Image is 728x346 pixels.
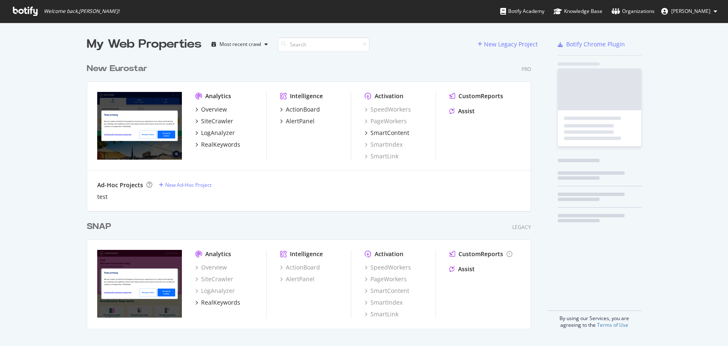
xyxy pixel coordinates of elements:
a: SNAP [87,221,114,233]
button: New Legacy Project [478,38,538,51]
a: SpeedWorkers [365,263,411,272]
div: Assist [458,265,475,273]
a: Assist [449,107,475,115]
div: grid [87,53,538,328]
div: Activation [375,92,403,100]
a: SmartIndex [365,140,403,149]
div: New Legacy Project [484,40,538,48]
input: Search [278,37,370,52]
a: RealKeywords [195,298,240,307]
div: RealKeywords [201,298,240,307]
a: CustomReports [449,92,503,100]
div: RealKeywords [201,140,240,149]
div: Intelligence [290,250,323,258]
a: Assist [449,265,475,273]
a: test [97,193,108,201]
div: Assist [458,107,475,115]
div: Analytics [205,92,231,100]
a: SmartLink [365,152,398,160]
img: www.eurostar.com [97,92,182,160]
div: Legacy [512,224,531,231]
div: New Ad-Hoc Project [165,181,212,188]
span: Da Silva Eva [671,8,710,15]
a: AlertPanel [280,275,315,283]
a: SiteCrawler [195,117,233,125]
a: SmartContent [365,129,409,137]
button: [PERSON_NAME] [655,5,724,18]
button: Most recent crawl [208,38,271,51]
span: Welcome back, [PERSON_NAME] ! [44,8,119,15]
a: SmartContent [365,287,409,295]
div: New Eurostar [87,63,147,75]
img: SNAP [97,250,182,318]
div: Pro [521,66,531,73]
a: ActionBoard [280,105,320,114]
a: PageWorkers [365,275,407,283]
div: By using our Services, you are agreeing to the [547,310,642,328]
a: Overview [195,263,227,272]
a: PageWorkers [365,117,407,125]
div: Botify Chrome Plugin [566,40,625,48]
div: My Web Properties [87,36,202,53]
div: Most recent crawl [219,42,261,47]
a: Terms of Use [597,321,628,328]
a: LogAnalyzer [195,129,235,137]
div: SiteCrawler [201,117,233,125]
a: CustomReports [449,250,512,258]
div: Organizations [612,7,655,15]
div: LogAnalyzer [201,129,235,137]
a: SmartIndex [365,298,403,307]
div: Intelligence [290,92,323,100]
a: New Legacy Project [478,41,538,48]
div: SmartContent [370,129,409,137]
a: Botify Chrome Plugin [558,40,625,48]
div: Knowledge Base [554,7,602,15]
div: Analytics [205,250,231,258]
div: AlertPanel [286,117,315,125]
div: Activation [375,250,403,258]
div: CustomReports [458,250,503,258]
div: Botify Academy [500,7,544,15]
a: New Ad-Hoc Project [159,181,212,188]
div: ActionBoard [286,105,320,114]
a: RealKeywords [195,140,240,149]
a: SmartLink [365,310,398,318]
a: AlertPanel [280,117,315,125]
div: CustomReports [458,92,503,100]
a: New Eurostar [87,63,151,75]
div: Overview [201,105,227,114]
a: Overview [195,105,227,114]
a: ActionBoard [280,263,320,272]
a: SpeedWorkers [365,105,411,114]
div: Ad-Hoc Projects [97,181,143,189]
div: SNAP [87,221,111,233]
a: LogAnalyzer [195,287,235,295]
a: SiteCrawler [195,275,233,283]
